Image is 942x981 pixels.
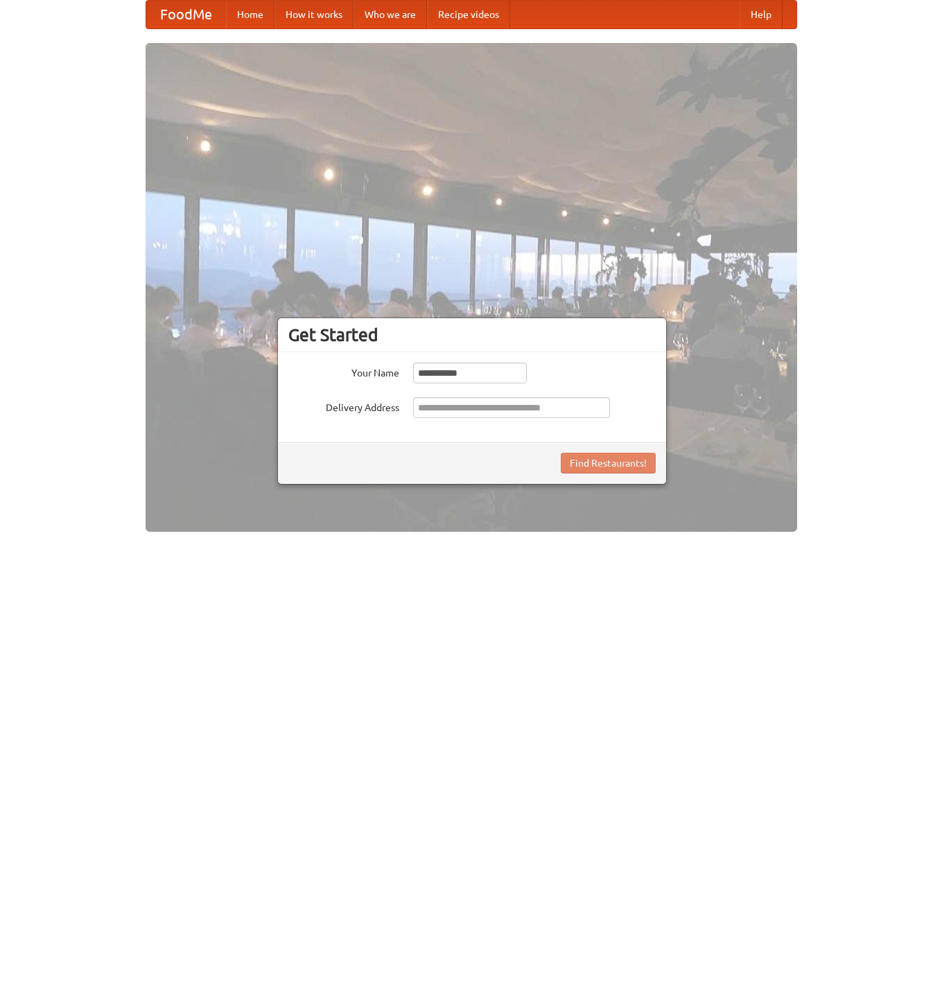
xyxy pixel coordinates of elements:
[288,397,399,415] label: Delivery Address
[740,1,783,28] a: Help
[274,1,354,28] a: How it works
[146,1,226,28] a: FoodMe
[354,1,427,28] a: Who we are
[288,363,399,380] label: Your Name
[288,324,656,345] h3: Get Started
[226,1,274,28] a: Home
[427,1,510,28] a: Recipe videos
[561,453,656,474] button: Find Restaurants!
